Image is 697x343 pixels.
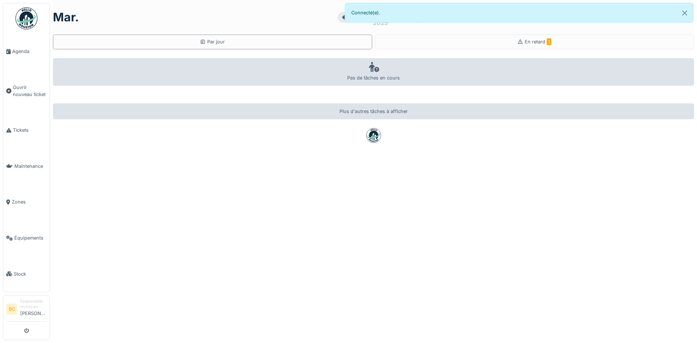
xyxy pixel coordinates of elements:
[14,270,47,277] span: Stock
[15,7,37,29] img: Badge_color-CXgf-gQk.svg
[547,38,552,45] span: 1
[12,48,47,55] span: Agenda
[14,163,47,170] span: Maintenance
[14,234,47,241] span: Équipements
[3,256,50,292] a: Stock
[676,3,693,23] button: Close
[12,198,47,205] span: Zones
[373,18,388,27] div: 2025
[13,127,47,134] span: Tickets
[525,39,552,45] span: En retard
[345,3,694,22] div: Connecté(e).
[3,220,50,256] a: Équipements
[3,184,50,220] a: Zones
[6,304,17,315] li: BC
[3,112,50,148] a: Tickets
[6,298,47,322] a: BC Responsable technicien[PERSON_NAME]
[200,38,225,45] div: Par jour
[3,70,50,113] a: Ouvrir nouveau ticket
[53,10,79,24] h1: mar.
[3,148,50,184] a: Maintenance
[53,58,694,86] div: Pas de tâches en cours
[53,103,694,119] div: Plus d'autres tâches à afficher
[20,298,47,310] div: Responsable technicien
[3,33,50,70] a: Agenda
[20,298,47,320] li: [PERSON_NAME]
[13,84,47,98] span: Ouvrir nouveau ticket
[366,128,381,143] img: badge-BVDL4wpA.svg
